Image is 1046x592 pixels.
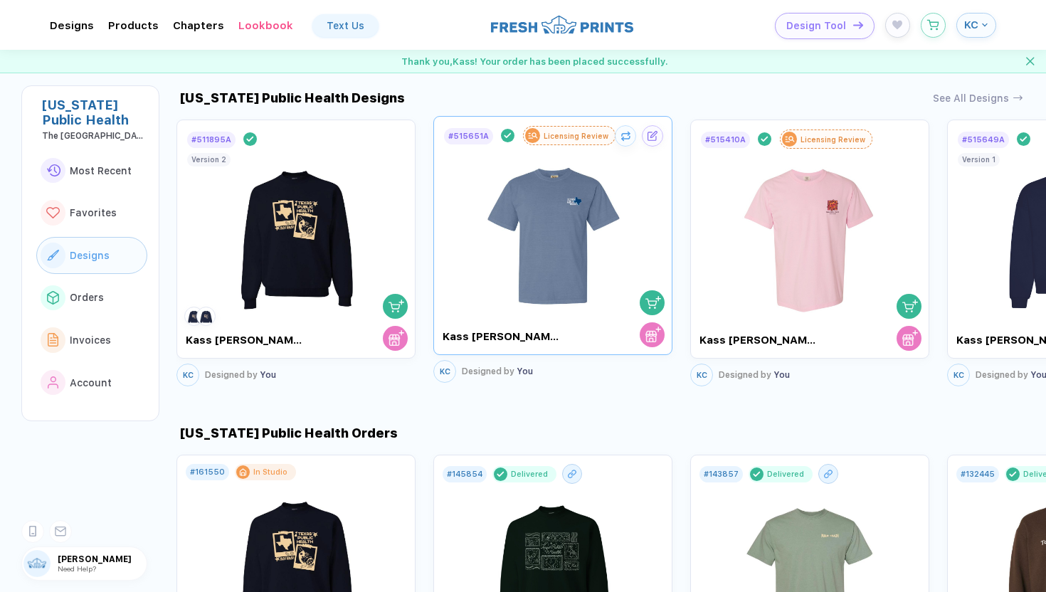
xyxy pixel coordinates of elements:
div: ProductsToggle dropdown menu [108,19,159,32]
div: # 145854 [447,469,482,478]
span: Designed by [205,370,258,380]
img: link to icon [46,207,60,219]
img: icon [853,21,863,29]
img: store cart [645,327,661,342]
span: KC [183,371,194,380]
button: store cart [640,322,665,347]
div: See All Designs [933,92,1009,104]
button: store cart [897,326,921,351]
div: Delivered [767,469,804,478]
div: Delivered [511,469,548,478]
div: [US_STATE] Public Health Designs [176,90,405,105]
div: LookbookToggle dropdown menu chapters [238,19,293,32]
button: See All Designs [933,92,1023,104]
button: shopping cart [897,294,921,319]
img: user profile [23,550,51,577]
div: ChaptersToggle dropdown menu chapters [173,19,224,32]
button: link to iconAccount [36,364,147,401]
div: Lookbook [238,19,293,32]
span: Design Tool [786,20,846,32]
span: KC [953,371,964,380]
div: Licensing Review [544,132,608,140]
span: Designed by [719,370,771,380]
img: link to icon [47,291,59,304]
span: Favorites [70,207,117,218]
img: store cart [902,330,918,346]
img: 61ea1901-f303-42bc-aa88-9a906a4081bc_nt_front_1758752912429.jpg [730,149,890,317]
button: shopping cart [383,294,408,319]
div: # 515649A [962,135,1005,144]
div: # 511895A [191,135,231,144]
button: link to iconMost Recent [36,152,147,189]
div: #511895Ashopping cartstore cart Kass [PERSON_NAME] : The [GEOGRAPHIC_DATA][US_STATE]12Version 2KC... [176,116,416,390]
span: [PERSON_NAME] [58,554,147,564]
div: In Studio [253,467,287,477]
div: You [719,370,790,380]
div: Text Us [327,20,364,31]
div: Kass [PERSON_NAME] : The [GEOGRAPHIC_DATA][US_STATE] [186,334,305,347]
button: KC [433,360,456,383]
div: Version 1 [962,155,995,164]
span: Designed by [976,370,1028,380]
div: The University of Texas at Austin [42,131,147,141]
div: You [462,366,533,376]
img: 1759933665618wpbbl_nt_front.png [216,149,376,317]
span: Account [70,377,112,388]
img: 2 [199,309,213,324]
img: link to icon [48,333,59,347]
span: Need Help? [58,564,96,573]
div: Version 2 [191,155,226,164]
div: # 161550 [190,467,225,477]
span: Designs [70,250,110,261]
div: DesignsToggle dropdown menu [50,19,94,32]
button: KC [947,364,970,386]
img: shopping cart [389,298,404,314]
div: [US_STATE] Public Health Orders [176,425,398,440]
div: Texas Public Health [42,97,147,127]
button: KC [176,364,199,386]
img: logo [491,14,633,36]
button: KC [690,364,713,386]
button: store cart [383,326,408,351]
div: Kass [PERSON_NAME] : The [GEOGRAPHIC_DATA][US_STATE] [443,330,561,343]
button: KC [956,13,996,38]
button: link to iconInvoices [36,322,147,359]
div: # 515651A [448,132,489,141]
img: shopping cart [645,295,661,310]
div: # 515410A [705,135,746,144]
div: You [205,370,276,380]
button: link to iconFavorites [36,194,147,231]
span: Most Recent [70,165,132,176]
img: 1759851779634purzb_nt_front.png [473,146,633,313]
div: Kass [PERSON_NAME] : The [GEOGRAPHIC_DATA][US_STATE] [699,334,818,347]
div: #515651ALicensing Reviewshopping cartstore cart Kass [PERSON_NAME] : The [GEOGRAPHIC_DATA][US_STA... [433,116,672,390]
img: store cart [389,330,404,346]
div: # 132445 [961,469,995,478]
img: link to icon [47,250,59,260]
img: link to icon [48,376,59,389]
div: #515410ALicensing Reviewshopping cartstore cart Kass [PERSON_NAME] : The [GEOGRAPHIC_DATA][US_STA... [690,116,929,390]
button: shopping cart [640,290,665,315]
img: 1 [186,309,201,324]
span: Thank you, Kass ! Your order has been placed successfully. [401,56,668,67]
span: Orders [70,292,104,303]
span: Invoices [70,334,111,346]
button: Design Toolicon [775,13,875,39]
span: KC [964,18,978,31]
span: KC [697,371,707,380]
span: Designed by [462,366,514,376]
div: Licensing Review [801,135,865,144]
div: # 143857 [704,469,739,478]
button: link to iconOrders [36,280,147,317]
img: shopping cart [902,298,918,314]
img: link to icon [46,164,60,176]
img: success gif [378,50,401,73]
span: KC [440,367,450,376]
a: Text Us [312,14,379,37]
button: link to iconDesigns [36,237,147,274]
